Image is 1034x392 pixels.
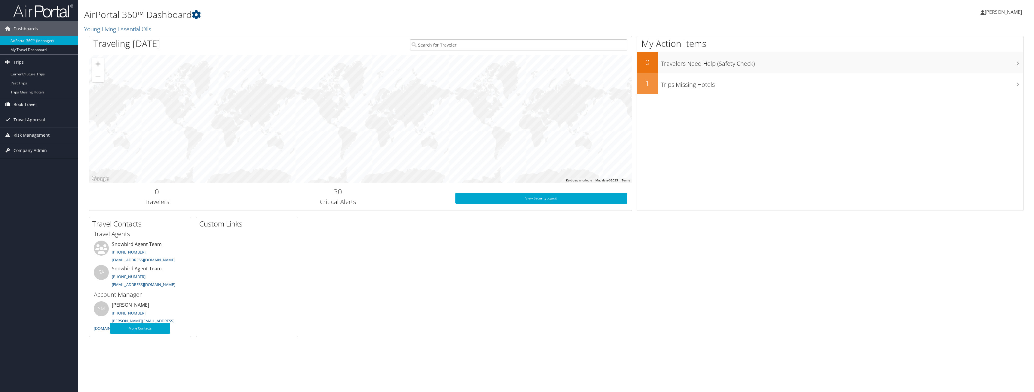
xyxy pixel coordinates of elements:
[112,249,145,255] a: [PHONE_NUMBER]
[14,143,47,158] span: Company Admin
[14,128,50,143] span: Risk Management
[112,257,175,263] a: [EMAIL_ADDRESS][DOMAIN_NAME]
[112,310,145,316] a: [PHONE_NUMBER]
[199,219,298,229] h2: Custom Links
[622,179,630,182] a: Terms (opens in new tab)
[637,78,658,88] h2: 1
[637,73,1023,94] a: 1Trips Missing Hotels
[94,301,109,316] div: SM
[13,4,73,18] img: airportal-logo.png
[980,3,1028,21] a: [PERSON_NAME]
[14,112,45,127] span: Travel Approval
[91,301,189,333] li: [PERSON_NAME]
[84,25,153,33] a: Young Living Essential Oils
[595,179,618,182] span: Map data ©2025
[112,274,145,279] a: [PHONE_NUMBER]
[94,230,186,238] h3: Travel Agents
[637,57,658,67] h2: 0
[455,193,627,204] a: View SecurityLogic®
[90,175,110,183] a: Open this area in Google Maps (opens a new window)
[661,56,1023,68] h3: Travelers Need Help (Safety Check)
[229,187,446,197] h2: 30
[93,37,160,50] h1: Traveling [DATE]
[229,198,446,206] h3: Critical Alerts
[94,265,109,280] div: SA
[92,219,191,229] h2: Travel Contacts
[637,52,1023,73] a: 0Travelers Need Help (Safety Check)
[410,39,627,50] input: Search for Traveler
[92,70,104,82] button: Zoom out
[84,8,713,21] h1: AirPortal 360™ Dashboard
[637,37,1023,50] h1: My Action Items
[14,97,37,112] span: Book Travel
[110,323,170,334] a: More Contacts
[93,187,220,197] h2: 0
[112,282,175,287] a: [EMAIL_ADDRESS][DOMAIN_NAME]
[90,175,110,183] img: Google
[14,55,24,70] span: Trips
[94,290,186,299] h3: Account Manager
[93,198,220,206] h3: Travelers
[94,318,174,331] a: [PERSON_NAME][EMAIL_ADDRESS][DOMAIN_NAME]
[985,9,1022,15] span: [PERSON_NAME]
[566,178,592,183] button: Keyboard shortcuts
[14,21,38,36] span: Dashboards
[91,241,189,265] li: Snowbird Agent Team
[91,265,189,290] li: Snowbird Agent Team
[661,77,1023,89] h3: Trips Missing Hotels
[92,58,104,70] button: Zoom in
